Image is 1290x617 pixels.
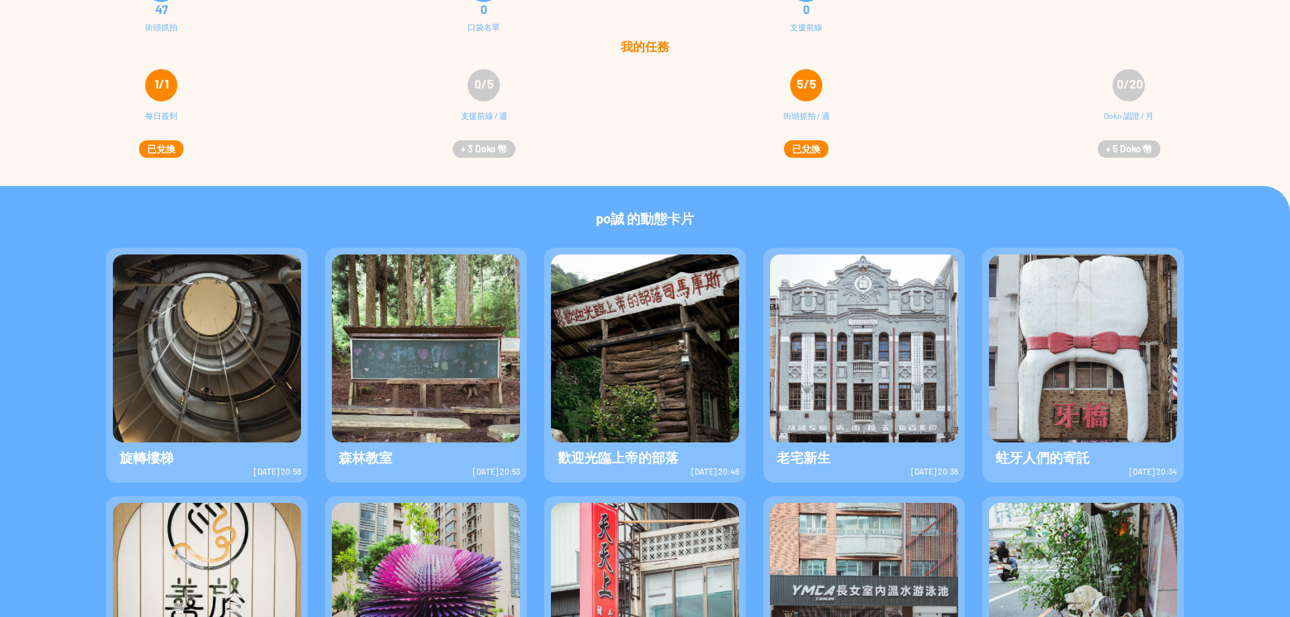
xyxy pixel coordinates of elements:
div: 口袋名單 [468,22,500,32]
span: 老宅新生 [770,442,837,472]
span: [DATE] 20:46 [691,467,739,476]
span: 蛀牙人們的寄託 [989,442,1096,472]
span: [DATE] 20:34 [1129,467,1177,476]
span: 0/5 [474,77,494,91]
div: 街頭抓拍 [145,22,177,32]
div: 0 [331,3,637,16]
span: [DATE] 20:38 [911,467,958,476]
span: 1/1 [155,77,169,91]
div: 支援前線 [790,22,822,32]
span: 5/5 [797,77,816,91]
div: 每日簽到 [145,109,177,136]
button: 已兌換 [139,140,183,158]
img: Visruth.jpg not found [551,254,739,442]
span: [DATE] 20:58 [254,467,301,476]
div: 街頭抓拍 / 週 [783,109,830,136]
img: Visruth.jpg not found [113,254,301,442]
button: + 3 Doko 幣 [453,140,515,158]
span: [DATE] 20:53 [473,467,520,476]
div: 47 [8,3,314,16]
span: 0/20 [1117,77,1143,91]
img: Visruth.jpg not found [989,254,1177,442]
img: Visruth.jpg not found [770,254,958,442]
div: 0 [653,3,959,16]
button: + 5 Doko 幣 [1098,140,1160,158]
img: Visruth.jpg not found [332,254,520,442]
div: Doko 認證 / 月 [1104,109,1154,136]
span: 森林教室 [332,442,399,472]
button: 已兌換 [784,140,828,158]
span: 歡迎光臨上帝的部落 [551,442,685,472]
span: 旋轉樓梯 [113,442,180,472]
div: 支援前線 / 週 [461,109,507,136]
